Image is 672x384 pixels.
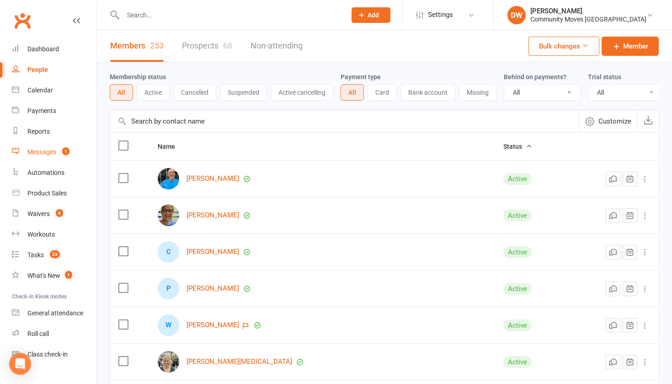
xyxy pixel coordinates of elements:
label: Behind on payments? [504,73,566,81]
label: Membership status [110,73,166,81]
a: Workouts [12,224,96,245]
a: Dashboard [12,39,96,59]
div: Wenju [158,314,179,336]
div: What's New [27,272,60,279]
a: [PERSON_NAME] [187,285,239,292]
div: Reports [27,128,50,135]
button: Status [503,141,532,152]
a: Clubworx [11,9,34,32]
div: Messages [27,148,56,156]
button: Suspended [220,84,267,101]
div: Active [503,210,532,222]
div: Workouts [27,231,55,238]
div: Chris [158,241,179,263]
div: Payments [27,107,56,114]
span: Settings [428,5,453,25]
a: Class kiosk mode [12,344,96,365]
span: 1 [62,147,69,155]
label: Trial status [588,73,621,81]
label: Payment type [341,73,381,81]
span: 6 [56,209,63,217]
a: [PERSON_NAME] [187,321,239,329]
button: Bank account [400,84,455,101]
div: DW [507,6,526,24]
span: Customize [598,116,631,127]
button: Card [368,84,397,101]
button: Active cancelling [271,84,333,101]
img: Hadrian [158,168,179,189]
a: [PERSON_NAME] [187,211,239,219]
a: Messages 1 [12,142,96,162]
button: Active [137,84,170,101]
img: Kim [158,205,179,226]
div: People [27,66,48,73]
button: Bulk changes [528,37,599,56]
div: [PERSON_NAME] [530,7,646,15]
a: General attendance kiosk mode [12,303,96,324]
div: Active [503,246,532,258]
span: Add [368,11,379,19]
a: Member [602,37,659,56]
div: Roll call [27,330,49,337]
a: Waivers 6 [12,204,96,224]
div: Class check-in [27,351,68,358]
span: Status [503,143,532,150]
button: Add [352,7,390,23]
button: Missing [459,84,496,101]
a: Reports [12,121,96,142]
button: Cancelled [173,84,216,101]
button: Name [158,141,185,152]
a: Automations [12,162,96,183]
div: Active [503,173,532,185]
div: 68 [223,41,232,50]
button: All [110,84,133,101]
span: 1 [65,271,72,279]
div: Active [503,319,532,331]
span: Member [623,41,648,52]
a: People [12,59,96,80]
a: Payments [12,101,96,121]
a: [PERSON_NAME] [187,175,239,183]
a: Calendar [12,80,96,101]
a: [PERSON_NAME][MEDICAL_DATA] [187,358,292,366]
a: Roll call [12,324,96,344]
a: Members253 [110,30,164,62]
button: Customize [579,110,637,132]
a: Product Sales [12,183,96,204]
div: Open Intercom Messenger [9,353,31,375]
div: Waivers [27,210,50,217]
input: Search... [120,9,340,22]
div: Active [503,356,532,368]
div: Calendar [27,87,53,94]
div: Product Sales [27,189,67,197]
img: Julie [158,351,179,373]
a: Non-attending [251,30,303,62]
div: Community Moves [GEOGRAPHIC_DATA] [530,15,646,23]
a: What's New1 [12,265,96,286]
span: Name [158,143,185,150]
a: Tasks 23 [12,245,96,265]
div: Automations [27,169,64,176]
div: Paul [158,278,179,299]
input: Search by contact name [110,110,579,132]
div: Active [503,283,532,295]
span: 23 [50,250,60,258]
div: 253 [150,41,164,50]
a: Prospects68 [182,30,232,62]
a: [PERSON_NAME] [187,248,239,256]
div: General attendance [27,309,83,317]
div: Dashboard [27,45,59,53]
div: Tasks [27,251,44,259]
button: All [341,84,364,101]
